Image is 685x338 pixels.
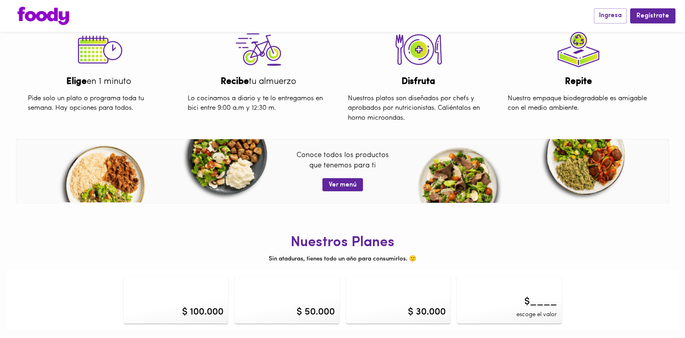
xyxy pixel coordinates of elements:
span: Sin ataduras, tienes todo un año para consumirlos. 🙂 [269,256,417,262]
div: Nuestros platos son diseñados por chefs y aprobados por nutricionistas. Caliéntalos en horno micr... [342,88,495,129]
b: Recibe [221,77,249,86]
div: Pide solo un plato o programa toda tu semana. Hay opciones para todos. [22,88,175,119]
div: Lo cocinamos a diario y te lo entregamos en bici entre 9:00 a.m y 12:30 m. [182,88,335,119]
img: tutorial-step-3.png [231,24,286,76]
b: Elige [66,77,87,86]
img: tutorial-step-1.png [71,24,126,76]
b: Disfruta [402,77,435,86]
div: $ 50.000 [297,305,335,319]
span: Regístrate [636,12,669,20]
button: Regístrate [630,8,675,23]
p: Conoce todos los productos que tenemos para ti [257,151,428,176]
span: Ver menú [329,181,357,189]
img: tutorial-step-4.png [551,24,606,76]
b: Repite [565,77,592,86]
button: Ingresa [594,8,627,23]
div: $ 100.000 [182,305,223,319]
img: tutorial-step-2.png [391,24,446,76]
div: Nuestro empaque biodegradable es amigable con el medio ambiente. [502,88,655,119]
div: en 1 minuto [22,76,175,88]
img: logo.png [17,7,69,25]
div: tu almuerzo [182,76,335,88]
button: Ver menú [322,178,363,191]
span: Ingresa [599,12,622,19]
div: $ 30.000 [408,305,446,319]
h1: Nuestros Planes [6,235,679,251]
iframe: Messagebird Livechat Widget [515,79,677,330]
